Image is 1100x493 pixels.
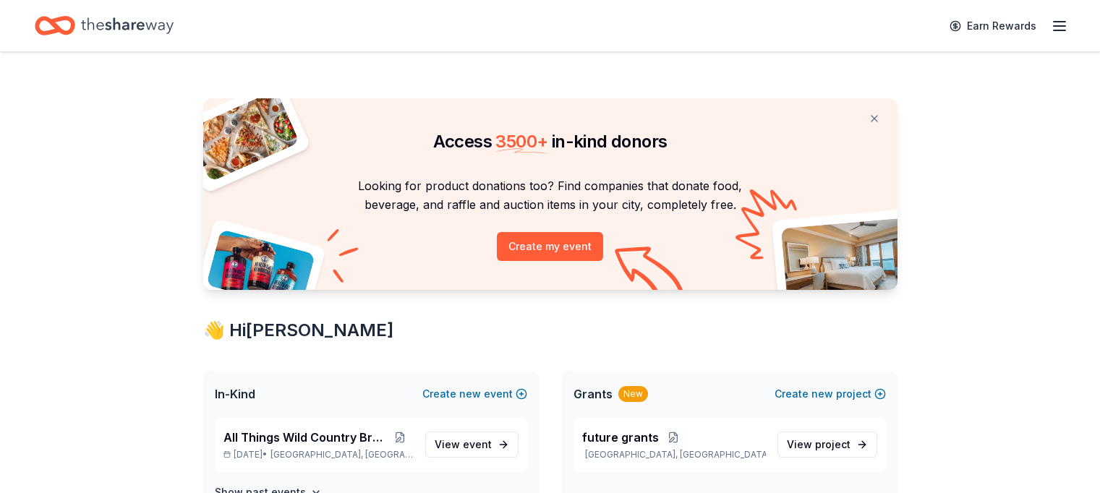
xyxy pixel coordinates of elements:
[811,385,833,403] span: new
[574,385,613,403] span: Grants
[203,319,898,342] div: 👋 Hi [PERSON_NAME]
[787,436,850,453] span: View
[775,385,886,403] button: Createnewproject
[223,429,387,446] span: All Things Wild Country Brunch
[223,449,414,460] p: [DATE] •
[215,385,255,403] span: In-Kind
[618,386,648,402] div: New
[495,131,547,152] span: 3500 +
[815,438,850,450] span: project
[463,438,492,450] span: event
[582,429,659,446] span: future grants
[582,449,766,460] p: [GEOGRAPHIC_DATA], [GEOGRAPHIC_DATA]
[459,385,481,403] span: new
[615,246,687,301] img: Curvy arrow
[270,449,413,460] span: [GEOGRAPHIC_DATA], [GEOGRAPHIC_DATA]
[433,131,668,152] span: Access in-kind donors
[35,9,174,43] a: Home
[187,90,299,182] img: Pizza
[941,13,1045,39] a: Earn Rewards
[422,385,527,403] button: Createnewevent
[221,176,880,215] p: Looking for product donations too? Find companies that donate food, beverage, and raffle and auct...
[425,432,519,458] a: View event
[435,436,492,453] span: View
[777,432,877,458] a: View project
[497,232,603,261] button: Create my event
